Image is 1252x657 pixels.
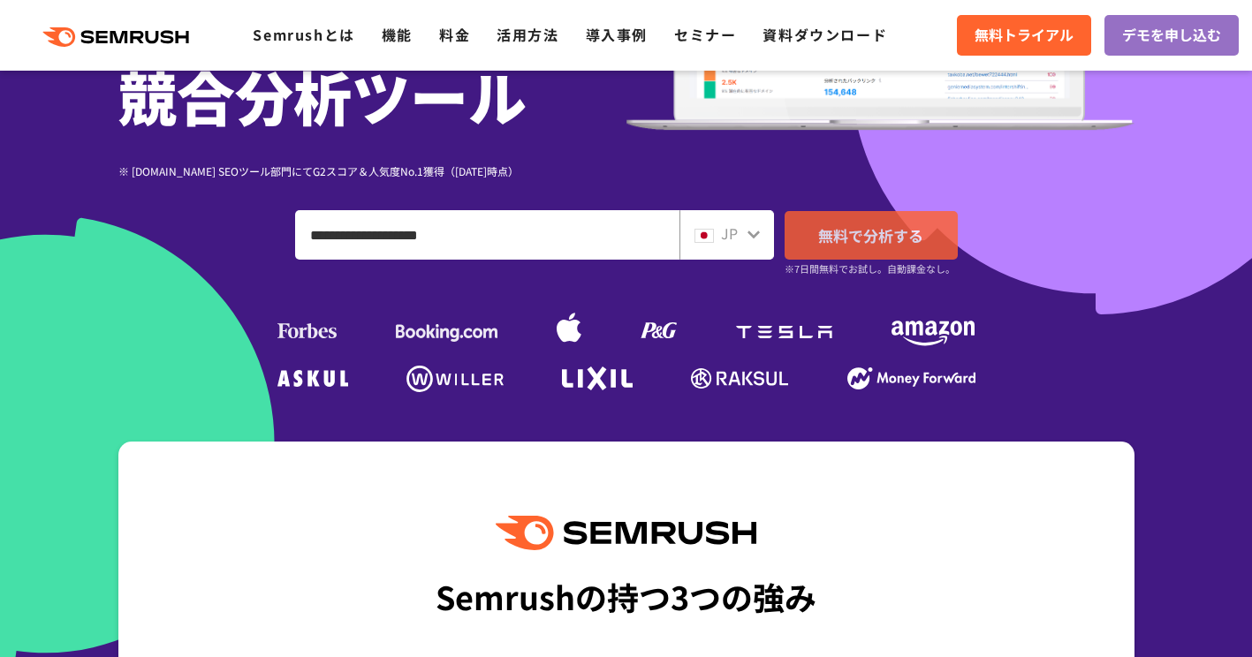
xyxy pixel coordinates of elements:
span: 無料で分析する [818,224,923,246]
a: 資料ダウンロード [763,24,887,45]
span: デモを申し込む [1122,24,1221,47]
span: JP [721,223,738,244]
a: 導入事例 [586,24,648,45]
a: Semrushとは [253,24,354,45]
small: ※7日間無料でお試し。自動課金なし。 [785,261,955,277]
input: ドメイン、キーワードまたはURLを入力してください [296,211,679,259]
div: ※ [DOMAIN_NAME] SEOツール部門にてG2スコア＆人気度No.1獲得（[DATE]時点） [118,162,626,179]
a: 活用方法 [497,24,558,45]
a: セミナー [674,24,736,45]
a: 料金 [439,24,470,45]
div: Semrushの持つ3つの強み [436,563,816,629]
img: Semrush [496,516,755,550]
a: 無料トライアル [957,15,1091,56]
a: デモを申し込む [1104,15,1239,56]
span: 無料トライアル [975,24,1074,47]
a: 無料で分析する [785,211,958,260]
a: 機能 [382,24,413,45]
